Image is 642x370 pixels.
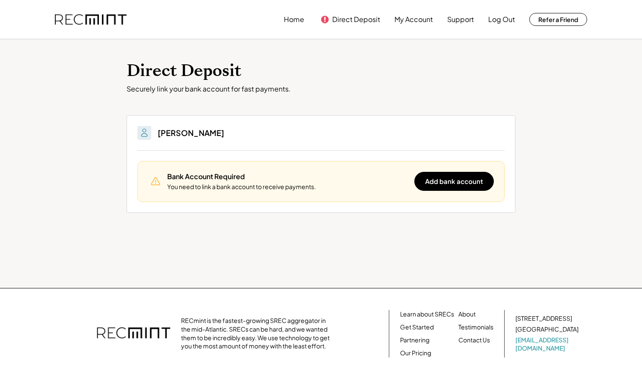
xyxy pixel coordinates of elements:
[447,11,474,28] button: Support
[488,11,515,28] button: Log Out
[55,14,127,25] img: recmint-logotype%403x.png
[515,325,578,334] div: [GEOGRAPHIC_DATA]
[139,128,149,138] img: People.svg
[284,11,304,28] button: Home
[414,172,494,191] button: Add bank account
[515,314,572,323] div: [STREET_ADDRESS]
[458,310,476,319] a: About
[458,336,490,345] a: Contact Us
[332,11,380,28] button: Direct Deposit
[167,172,245,181] div: Bank Account Required
[181,316,334,350] div: RECmint is the fastest-growing SREC aggregator in the mid-Atlantic. SRECs can be hard, and we wan...
[394,11,433,28] button: My Account
[158,128,224,138] h3: [PERSON_NAME]
[400,336,429,345] a: Partnering
[400,323,434,332] a: Get Started
[97,319,170,349] img: recmint-logotype%403x.png
[127,85,515,94] div: Securely link your bank account for fast payments.
[400,349,431,357] a: Our Pricing
[458,323,493,332] a: Testimonials
[400,310,454,319] a: Learn about SRECs
[127,61,515,81] h1: Direct Deposit
[515,336,580,353] a: [EMAIL_ADDRESS][DOMAIN_NAME]
[167,183,316,191] div: You need to link a bank account to receive payments.
[529,13,587,26] button: Refer a Friend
